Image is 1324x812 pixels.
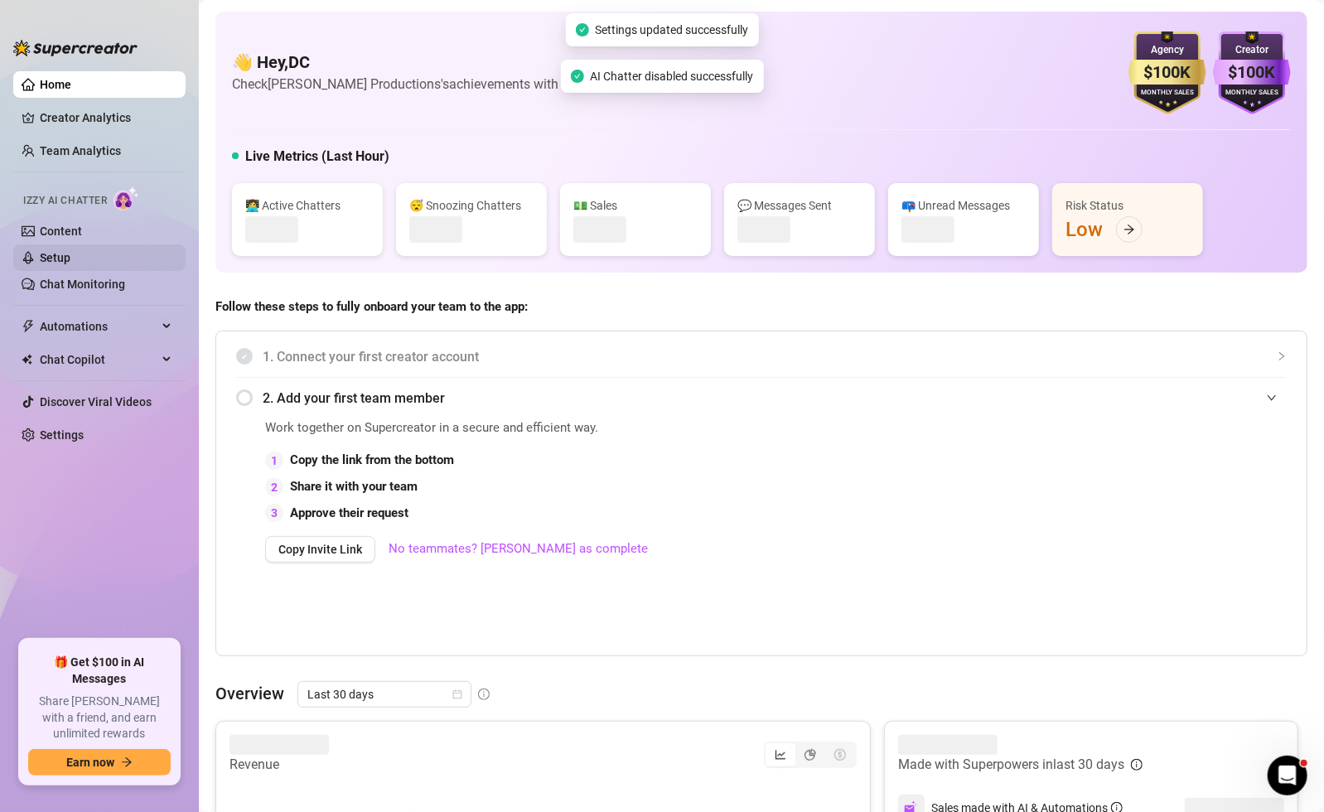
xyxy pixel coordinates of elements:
iframe: Adding Team Members [955,418,1287,631]
span: arrow-right [121,756,133,768]
span: Last 30 days [307,682,461,707]
div: 1 [265,452,283,470]
div: segmented control [764,742,857,768]
div: $100K [1213,60,1291,85]
span: arrow-right [1123,224,1135,235]
span: Izzy AI Chatter [23,193,107,209]
a: Discover Viral Videos [40,395,152,408]
a: Home [40,78,71,91]
div: Creator [1213,42,1291,58]
div: 2 [265,478,283,496]
span: info-circle [1131,759,1143,771]
div: 💬 Messages Sent [737,196,862,215]
div: 3 [265,504,283,522]
iframe: Intercom live chat [1268,756,1307,795]
span: info-circle [478,689,490,700]
img: Chat Copilot [22,354,32,365]
span: collapsed [1277,351,1287,361]
a: Settings [40,428,84,442]
div: 1. Connect your first creator account [236,336,1287,377]
a: Content [40,225,82,238]
span: calendar [452,689,462,699]
span: Automations [40,313,157,340]
span: dollar-circle [834,749,846,761]
div: $100K [1128,60,1206,85]
span: Earn now [66,756,114,769]
span: Settings updated successfully [596,21,749,39]
strong: Follow these steps to fully onboard your team to the app: [215,299,528,314]
span: AI Chatter disabled successfully [591,67,754,85]
span: Work together on Supercreator in a secure and efficient way. [265,418,914,438]
span: 🎁 Get $100 in AI Messages [28,655,171,687]
strong: Copy the link from the bottom [290,452,454,467]
article: Made with Superpowers in last 30 days [898,755,1124,775]
div: 👩‍💻 Active Chatters [245,196,370,215]
span: Share [PERSON_NAME] with a friend, and earn unlimited rewards [28,694,171,742]
span: Chat Copilot [40,346,157,373]
span: check-circle [576,23,589,36]
span: check-circle [571,70,584,83]
span: line-chart [775,749,786,761]
span: thunderbolt [22,320,35,333]
a: Setup [40,251,70,264]
span: 1. Connect your first creator account [263,346,1287,367]
span: expanded [1267,393,1277,403]
span: Copy Invite Link [278,543,362,556]
span: pie-chart [805,749,816,761]
a: Chat Monitoring [40,278,125,291]
div: Risk Status [1065,196,1190,215]
strong: Approve their request [290,505,408,520]
article: Overview [215,681,284,706]
a: No teammates? [PERSON_NAME] as complete [389,539,648,559]
strong: Share it with your team [290,479,418,494]
div: 😴 Snoozing Chatters [409,196,534,215]
article: Check [PERSON_NAME] Productions's achievements with Supercreator [232,74,636,94]
article: Revenue [230,755,329,775]
img: AI Chatter [114,186,139,210]
div: Monthly Sales [1213,88,1291,99]
img: logo-BBDzfeDw.svg [13,40,138,56]
div: Agency [1128,42,1206,58]
button: Earn nowarrow-right [28,749,171,776]
div: 💵 Sales [573,196,698,215]
div: 2. Add your first team member [236,378,1287,418]
button: Copy Invite Link [265,536,375,563]
img: gold-badge-CigiZidd.svg [1128,31,1206,114]
a: Team Analytics [40,144,121,157]
h4: 👋 Hey, DC [232,51,636,74]
div: 📪 Unread Messages [901,196,1026,215]
img: purple-badge-B9DA21FR.svg [1213,31,1291,114]
h5: Live Metrics (Last Hour) [245,147,389,167]
span: 2. Add your first team member [263,388,1287,408]
a: Creator Analytics [40,104,172,131]
div: Monthly Sales [1128,88,1206,99]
